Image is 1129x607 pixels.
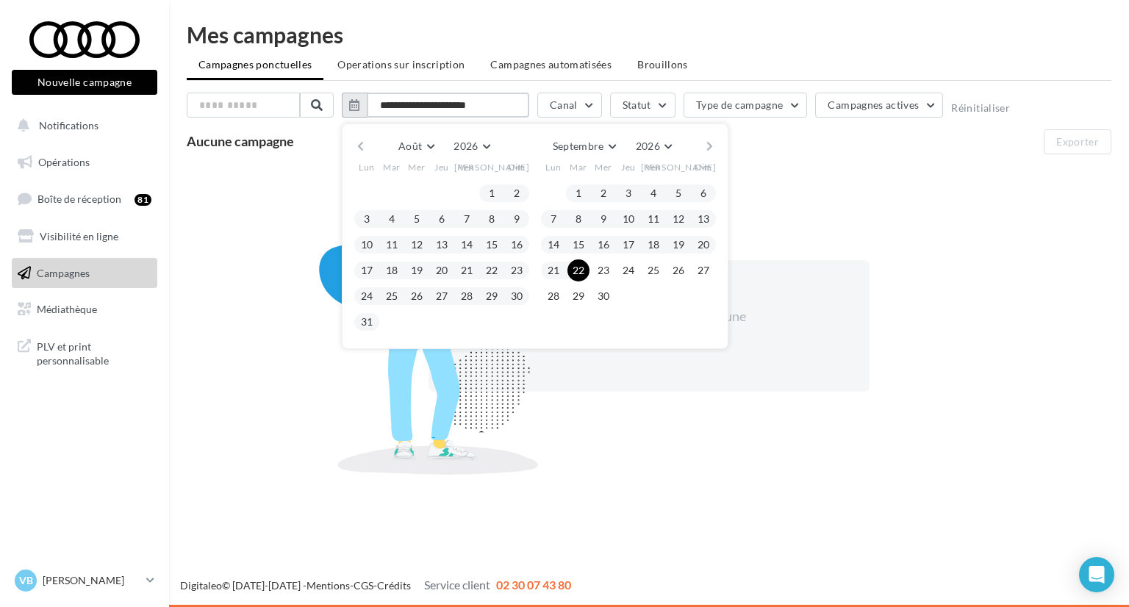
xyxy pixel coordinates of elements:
[692,259,714,281] button: 27
[547,136,622,157] button: Septembre
[454,161,530,173] span: [PERSON_NAME]
[431,208,453,230] button: 6
[595,161,612,173] span: Mer
[187,24,1111,46] div: Mes campagnes
[456,285,478,307] button: 28
[1044,129,1111,154] button: Exporter
[642,208,664,230] button: 11
[592,208,614,230] button: 9
[135,194,151,206] div: 81
[692,208,714,230] button: 13
[642,182,664,204] button: 4
[542,234,564,256] button: 14
[187,133,294,149] span: Aucune campagne
[9,258,160,289] a: Campagnes
[545,161,562,173] span: Lun
[359,161,375,173] span: Lun
[667,182,689,204] button: 5
[356,234,378,256] button: 10
[506,285,528,307] button: 30
[448,136,495,157] button: 2026
[37,193,121,205] span: Boîte de réception
[9,183,160,215] a: Boîte de réception81
[617,234,639,256] button: 17
[37,266,90,279] span: Campagnes
[381,234,403,256] button: 11
[383,161,401,173] span: Mar
[617,259,639,281] button: 24
[610,93,675,118] button: Statut
[481,208,503,230] button: 8
[570,161,587,173] span: Mar
[506,234,528,256] button: 16
[456,259,478,281] button: 21
[542,208,564,230] button: 7
[456,234,478,256] button: 14
[354,579,373,592] a: CGS
[307,579,350,592] a: Mentions
[695,161,712,173] span: Dim
[667,234,689,256] button: 19
[506,208,528,230] button: 9
[592,182,614,204] button: 2
[1079,557,1114,592] div: Open Intercom Messenger
[506,259,528,281] button: 23
[406,208,428,230] button: 5
[667,259,689,281] button: 26
[431,234,453,256] button: 13
[506,182,528,204] button: 2
[398,140,422,152] span: Août
[356,208,378,230] button: 3
[406,234,428,256] button: 12
[815,93,943,118] button: Campagnes actives
[684,93,808,118] button: Type de campagne
[567,182,589,204] button: 1
[592,259,614,281] button: 23
[617,182,639,204] button: 3
[180,579,571,592] span: © [DATE]-[DATE] - - -
[39,119,98,132] span: Notifications
[636,140,660,152] span: 2026
[496,578,571,592] span: 02 30 07 43 80
[9,294,160,325] a: Médiathèque
[481,234,503,256] button: 15
[592,285,614,307] button: 30
[9,331,160,374] a: PLV et print personnalisable
[621,161,636,173] span: Jeu
[637,58,688,71] span: Brouillons
[481,259,503,281] button: 22
[692,182,714,204] button: 6
[19,573,33,588] span: VB
[356,285,378,307] button: 24
[592,234,614,256] button: 16
[542,259,564,281] button: 21
[431,259,453,281] button: 20
[424,578,490,592] span: Service client
[454,140,478,152] span: 2026
[490,58,612,71] span: Campagnes automatisées
[630,136,678,157] button: 2026
[406,259,428,281] button: 19
[567,285,589,307] button: 29
[408,161,426,173] span: Mer
[381,208,403,230] button: 4
[43,573,140,588] p: [PERSON_NAME]
[434,161,449,173] span: Jeu
[37,303,97,315] span: Médiathèque
[692,234,714,256] button: 20
[381,259,403,281] button: 18
[828,98,919,111] span: Campagnes actives
[617,208,639,230] button: 10
[641,161,717,173] span: [PERSON_NAME]
[951,102,1010,114] button: Réinitialiser
[180,579,222,592] a: Digitaleo
[567,259,589,281] button: 22
[642,234,664,256] button: 18
[567,234,589,256] button: 15
[12,567,157,595] a: VB [PERSON_NAME]
[377,579,411,592] a: Crédits
[406,285,428,307] button: 26
[12,70,157,95] button: Nouvelle campagne
[508,161,526,173] span: Dim
[9,221,160,252] a: Visibilité en ligne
